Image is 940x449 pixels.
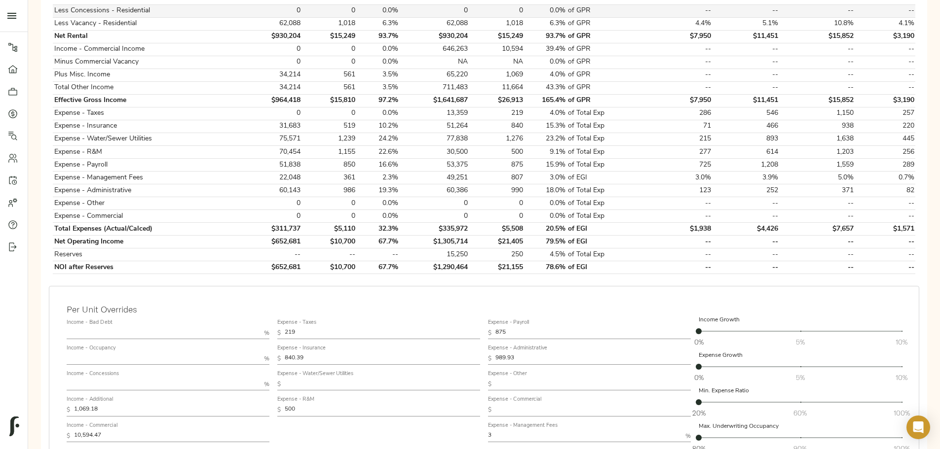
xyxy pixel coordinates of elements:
label: Income - Bad Debt [67,320,112,325]
td: -- [855,4,915,17]
td: 77,838 [400,133,469,145]
td: 0 [302,43,357,56]
td: 850 [302,159,357,172]
td: Expense - Water/Sewer Utilities [53,133,235,145]
td: $335,972 [400,223,469,236]
td: of GPR [567,81,639,94]
td: -- [713,4,780,17]
td: 53,375 [400,159,469,172]
td: 4.4% [639,17,712,30]
td: 0 [469,197,524,210]
td: 250 [469,248,524,261]
td: -- [780,56,855,69]
td: Minus Commercial Vacancy [53,56,235,69]
td: 546 [713,107,780,120]
span: 10% [896,373,907,382]
td: 3.5% [357,69,400,81]
td: 725 [639,159,712,172]
td: of EGI [567,172,639,184]
td: $7,657 [780,223,855,236]
td: of Total Exp [567,210,639,223]
td: 82 [855,184,915,197]
span: 5% [796,337,805,347]
td: 71 [639,120,712,133]
td: 51,838 [235,159,302,172]
td: 938 [780,120,855,133]
td: 466 [713,120,780,133]
td: 215 [639,133,712,145]
td: $4,426 [713,223,780,236]
td: -- [713,236,780,248]
td: 0 [302,4,357,17]
td: of GPR [567,4,639,17]
td: 519 [302,120,357,133]
td: -- [639,43,712,56]
td: 79.5% [524,236,567,248]
label: Income - Occupancy [67,345,115,351]
td: Expense - Management Fees [53,172,235,184]
td: 24.2% [357,133,400,145]
td: $26,913 [469,94,524,107]
td: 10.2% [357,120,400,133]
td: $3,190 [855,94,915,107]
td: of GPR [567,56,639,69]
p: $ [488,354,491,363]
td: 807 [469,172,524,184]
td: $652,681 [235,261,302,274]
td: 70,454 [235,146,302,159]
td: Expense - Payroll [53,159,235,172]
td: of Total Exp [567,248,639,261]
td: 10.8% [780,17,855,30]
td: -- [855,261,915,274]
td: 93.7% [524,30,567,43]
td: 2.3% [357,172,400,184]
td: -- [713,43,780,56]
label: Income - Additional [67,397,113,403]
label: Expense - Administrative [488,345,547,351]
td: 32.3% [357,223,400,236]
td: 500 [469,146,524,159]
p: Min. Expense Ratio [699,386,902,395]
td: 0 [235,4,302,17]
p: % [264,329,269,338]
td: 51,264 [400,120,469,133]
td: of GPR [567,94,639,107]
td: -- [357,248,400,261]
td: -- [639,69,712,81]
td: 257 [855,107,915,120]
td: 10,594 [469,43,524,56]
label: Expense - Insurance [277,345,326,351]
label: Income - Commercial [67,423,117,428]
span: 10% [896,337,907,347]
td: 0.0% [357,210,400,223]
div: Open Intercom Messenger [906,415,930,439]
p: $ [488,380,491,389]
td: 43.3% [524,81,567,94]
td: 445 [855,133,915,145]
td: 289 [855,159,915,172]
td: 0 [302,56,357,69]
span: 20% [692,408,706,418]
td: $1,938 [639,223,712,236]
p: Income Growth [699,315,902,324]
td: 34,214 [235,69,302,81]
td: 1,155 [302,146,357,159]
span: 60% [793,408,807,418]
td: $930,204 [235,30,302,43]
td: 0.0% [524,197,567,210]
td: 561 [302,69,357,81]
td: 67.7% [357,261,400,274]
td: Expense - Insurance [53,120,235,133]
td: -- [713,197,780,210]
td: 286 [639,107,712,120]
td: 0 [235,56,302,69]
td: Expense - Commercial [53,210,235,223]
td: $1,641,687 [400,94,469,107]
td: 15,250 [400,248,469,261]
td: 1,203 [780,146,855,159]
td: -- [639,56,712,69]
td: -- [780,69,855,81]
td: NA [469,56,524,69]
td: -- [639,210,712,223]
td: $1,290,464 [400,261,469,274]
